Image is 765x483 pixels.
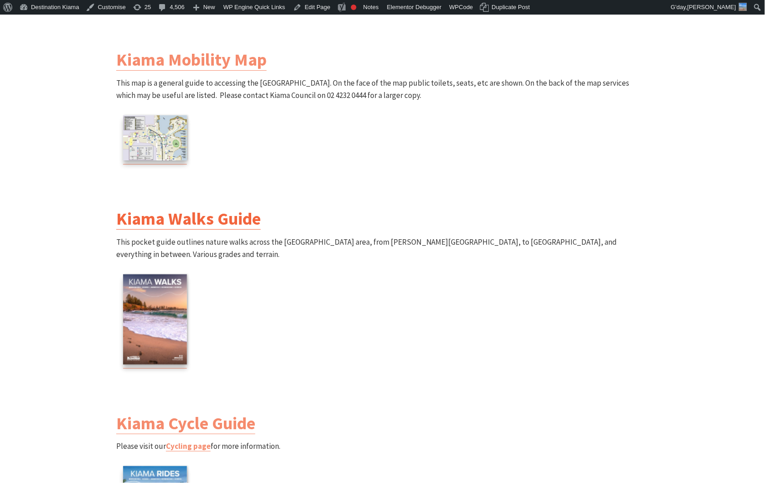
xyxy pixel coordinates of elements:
a: Kiama Walks Guide [116,208,261,230]
img: 3-150x150.jpg [739,3,747,11]
a: Kiama Mobility Map [116,49,267,71]
img: Kiama Walks Guide [123,274,187,365]
a: Cycling page [166,441,211,452]
img: Kiama Mobility Map [123,115,187,160]
span: [PERSON_NAME] [687,4,736,10]
div: Needs improvement [351,5,357,10]
a: Kiama Walks Guide [123,274,187,369]
p: This map is a general guide to accessing the [GEOGRAPHIC_DATA]. On the face of the map public toi... [116,77,649,171]
a: Kiama Mobility Map [123,115,187,164]
p: This pocket guide outlines nature walks across the [GEOGRAPHIC_DATA] area, from [PERSON_NAME][GEO... [116,236,649,375]
a: Kiama Cycle Guide [116,412,255,434]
